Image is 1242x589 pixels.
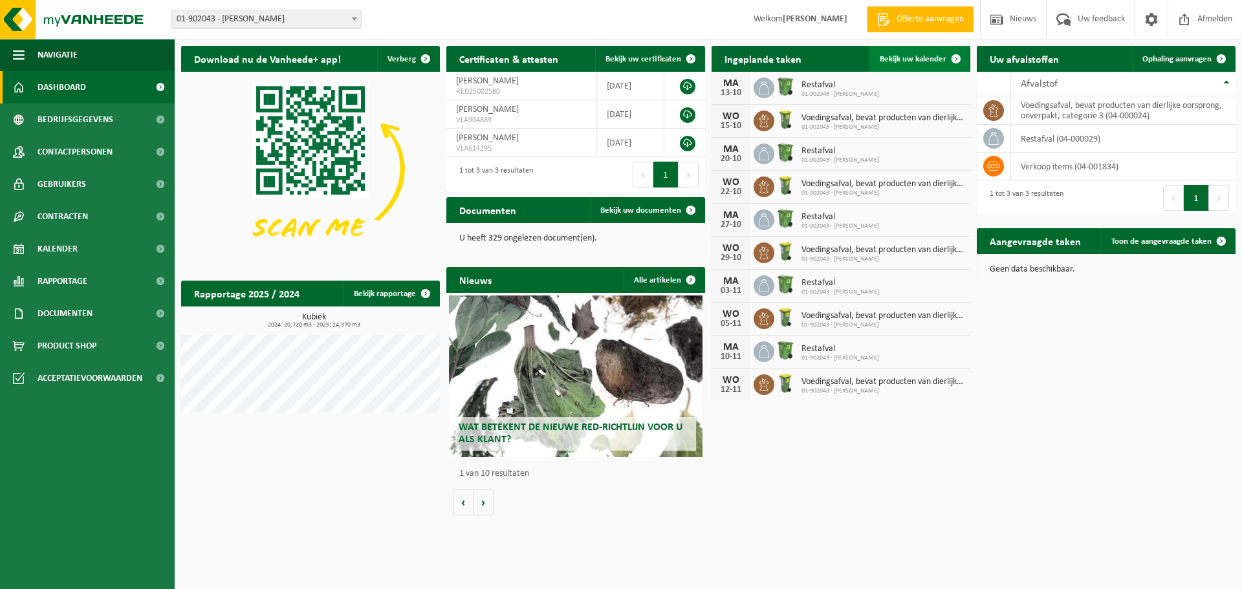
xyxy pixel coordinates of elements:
[679,162,699,187] button: Next
[1011,96,1236,125] td: voedingsafval, bevat producten van dierlijke oorsprong, onverpakt, categorie 3 (04-000024)
[171,10,362,29] span: 01-902043 - TOMMELEIN PATRICK - DADIZELE
[801,189,964,197] span: 01-902043 - [PERSON_NAME]
[38,200,88,233] span: Contracten
[801,123,964,131] span: 01-902043 - [PERSON_NAME]
[38,103,113,136] span: Bedrijfsgegevens
[801,377,964,387] span: Voedingsafval, bevat producten van dierlijke oorsprong, onverpakt, categorie 3
[718,210,744,220] div: MA
[801,156,879,164] span: 01-902043 - [PERSON_NAME]
[377,46,439,72] button: Verberg
[343,281,439,306] a: Bekijk rapportage
[605,55,681,63] span: Bekijk uw certificaten
[774,76,796,98] img: WB-0370-HPE-GN-01
[38,136,113,168] span: Contactpersonen
[718,111,744,122] div: WO
[446,267,505,292] h2: Nieuws
[456,144,587,154] span: VLA614295
[718,243,744,253] div: WO
[718,276,744,286] div: MA
[1021,79,1058,89] span: Afvalstof
[869,46,969,72] a: Bekijk uw kalender
[459,469,699,478] p: 1 van 10 resultaten
[474,489,494,515] button: Volgende
[459,422,682,445] span: Wat betekent de nieuwe RED-richtlijn voor u als klant?
[712,46,814,71] h2: Ingeplande taken
[188,322,440,328] span: 2024: 20,720 m3 - 2025: 14,370 m3
[718,385,744,394] div: 12-11
[188,313,440,328] h3: Kubiek
[633,162,653,187] button: Previous
[453,489,474,515] button: Vorige
[718,122,744,131] div: 15-10
[774,339,796,361] img: WB-0370-HPE-GN-01
[983,184,1063,212] div: 1 tot 3 van 3 resultaten
[181,46,354,71] h2: Download nu de Vanheede+ app!
[718,155,744,164] div: 20-10
[867,6,974,32] a: Offerte aanvragen
[801,354,879,362] span: 01-902043 - [PERSON_NAME]
[801,387,964,395] span: 01-902043 - [PERSON_NAME]
[718,253,744,262] div: 29-10
[801,113,964,123] span: Voedingsafval, bevat producten van dierlijke oorsprong, onverpakt, categorie 3
[774,175,796,197] img: WB-0140-HPE-GN-50
[1011,125,1236,153] td: restafval (04-000029)
[774,109,796,131] img: WB-0140-HPE-GN-50
[801,91,879,98] span: 01-902043 - [PERSON_NAME]
[718,144,744,155] div: MA
[597,100,664,129] td: [DATE]
[1111,237,1212,246] span: Toon de aangevraagde taken
[718,375,744,385] div: WO
[38,330,96,362] span: Product Shop
[459,234,692,243] p: U heeft 329 ongelezen document(en).
[977,228,1094,253] h2: Aangevraagde taken
[801,311,964,321] span: Voedingsafval, bevat producten van dierlijke oorsprong, onverpakt, categorie 3
[38,39,78,71] span: Navigatie
[456,76,519,86] span: [PERSON_NAME]
[801,321,964,329] span: 01-902043 - [PERSON_NAME]
[801,344,879,354] span: Restafval
[446,46,571,71] h2: Certificaten & attesten
[38,265,87,297] span: Rapportage
[783,14,847,24] strong: [PERSON_NAME]
[801,179,964,189] span: Voedingsafval, bevat producten van dierlijke oorsprong, onverpakt, categorie 3
[774,273,796,295] img: WB-0370-HPE-GN-01
[801,80,879,91] span: Restafval
[653,162,679,187] button: 1
[446,197,529,222] h2: Documenten
[718,89,744,98] div: 13-10
[38,168,86,200] span: Gebruikers
[893,13,967,26] span: Offerte aanvragen
[718,319,744,328] div: 05-11
[38,233,78,265] span: Kalender
[801,288,879,296] span: 01-902043 - [PERSON_NAME]
[718,342,744,352] div: MA
[1011,153,1236,180] td: verkoop items (04-001834)
[1132,46,1234,72] a: Ophaling aanvragen
[1163,185,1184,211] button: Previous
[456,105,519,114] span: [PERSON_NAME]
[801,255,964,263] span: 01-902043 - [PERSON_NAME]
[801,245,964,255] span: Voedingsafval, bevat producten van dierlijke oorsprong, onverpakt, categorie 3
[1184,185,1209,211] button: 1
[801,278,879,288] span: Restafval
[456,133,519,143] span: [PERSON_NAME]
[977,46,1072,71] h2: Uw afvalstoffen
[774,208,796,230] img: WB-0370-HPE-GN-01
[595,46,704,72] a: Bekijk uw certificaten
[801,212,879,222] span: Restafval
[600,206,681,215] span: Bekijk uw documenten
[718,187,744,197] div: 22-10
[774,372,796,394] img: WB-0140-HPE-GN-50
[171,10,361,28] span: 01-902043 - TOMMELEIN PATRICK - DADIZELE
[597,72,664,100] td: [DATE]
[597,129,664,157] td: [DATE]
[1101,228,1234,254] a: Toon de aangevraagde taken
[801,222,879,230] span: 01-902043 - [PERSON_NAME]
[181,72,440,266] img: Download de VHEPlus App
[774,306,796,328] img: WB-0140-HPE-GN-50
[38,362,142,394] span: Acceptatievoorwaarden
[1142,55,1212,63] span: Ophaling aanvragen
[774,142,796,164] img: WB-0370-HPE-GN-01
[38,71,86,103] span: Dashboard
[38,297,93,330] span: Documenten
